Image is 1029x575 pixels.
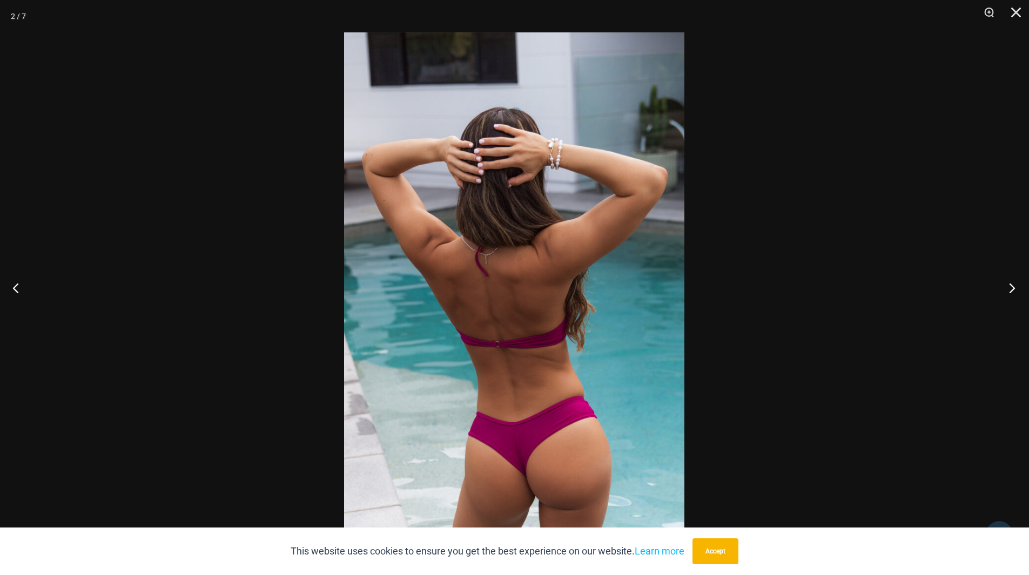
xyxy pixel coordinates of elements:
[11,8,26,24] div: 2 / 7
[344,32,684,543] img: Breakwater Berry Pink 341 halter 4956 Short 06
[291,543,684,559] p: This website uses cookies to ensure you get the best experience on our website.
[692,538,738,564] button: Accept
[635,545,684,557] a: Learn more
[988,261,1029,315] button: Next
